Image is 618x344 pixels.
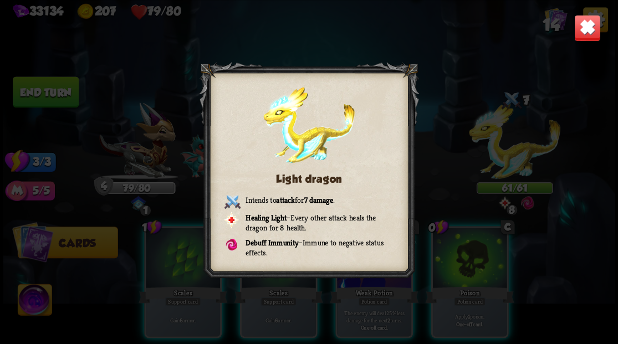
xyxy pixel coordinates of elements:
p: – [224,212,394,232]
p: Intends to for . [224,194,394,207]
img: HealingLight.png [222,210,241,229]
h3: Light dragon [224,173,394,185]
b: Debuff Immunity [246,237,299,247]
img: close-button.png [574,14,600,41]
b: 7 damage [304,194,333,204]
b: attack [276,194,295,204]
p: – [224,237,394,257]
span: Every other attack heals the dragon for 8 health. [246,212,376,232]
img: DebuffImmunity.png [224,237,238,251]
b: Healing Light [246,212,287,222]
img: Light_Dragon.png [263,87,355,163]
span: Immune to negative status effects. [246,237,383,257]
img: Attack_Icon.png [224,194,241,209]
